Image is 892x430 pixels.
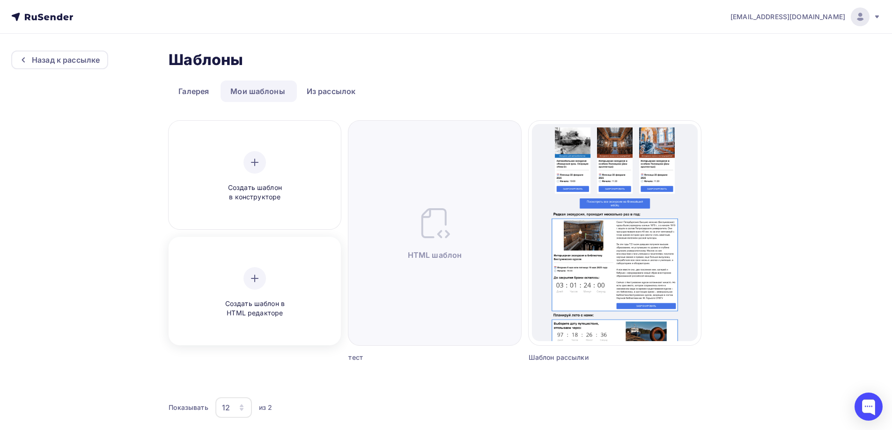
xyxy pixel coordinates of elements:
span: Создать шаблон в HTML редакторе [210,299,299,318]
button: 12 [215,397,252,418]
a: Мои шаблоны [221,80,295,102]
div: Назад к рассылке [32,54,100,66]
div: Показывать [169,403,208,412]
span: Создать шаблон в конструкторе [210,183,299,202]
span: [EMAIL_ADDRESS][DOMAIN_NAME] [730,12,845,22]
a: [EMAIL_ADDRESS][DOMAIN_NAME] [730,7,881,26]
div: тест [348,353,478,362]
h2: Шаблоны [169,51,243,69]
div: 12 [222,402,230,413]
span: HTML шаблон [408,249,462,261]
div: Шаблон рассылки [529,353,658,362]
a: Из рассылок [297,80,366,102]
div: из 2 [259,403,273,412]
a: Галерея [169,80,219,102]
